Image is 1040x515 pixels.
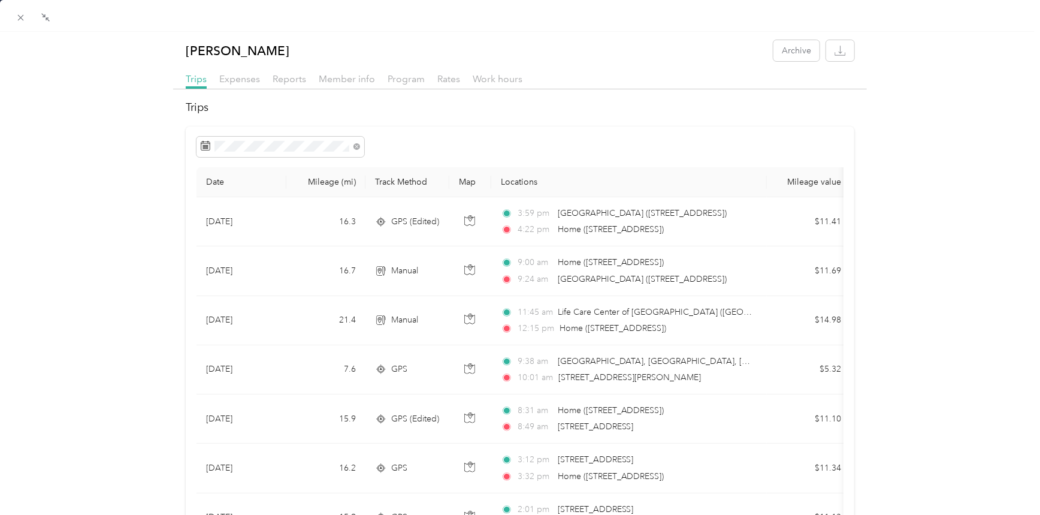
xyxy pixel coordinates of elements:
[186,40,289,61] p: [PERSON_NAME]
[388,73,425,85] span: Program
[518,470,552,483] span: 3:32 pm
[767,394,851,444] td: $11.10
[449,167,491,197] th: Map
[558,372,701,383] span: [STREET_ADDRESS][PERSON_NAME]
[286,246,365,296] td: 16.7
[196,444,286,493] td: [DATE]
[186,73,207,85] span: Trips
[196,197,286,246] td: [DATE]
[767,345,851,394] td: $5.32
[391,314,418,327] span: Manual
[558,224,664,234] span: Home ([STREET_ADDRESS])
[558,274,727,284] span: [GEOGRAPHIC_DATA] ([STREET_ADDRESS])
[286,345,365,394] td: 7.6
[767,167,851,197] th: Mileage value
[558,208,727,218] span: [GEOGRAPHIC_DATA] ([STREET_ADDRESS])
[767,296,851,345] td: $14.98
[518,306,552,319] span: 11:45 am
[973,448,1040,515] iframe: Everlance-gr Chat Button Frame
[319,73,375,85] span: Member info
[196,394,286,444] td: [DATE]
[437,73,460,85] span: Rates
[286,197,365,246] td: 16.3
[196,167,286,197] th: Date
[196,345,286,394] td: [DATE]
[186,100,854,116] h2: Trips
[558,257,664,267] span: Home ([STREET_ADDRESS])
[558,504,634,514] span: [STREET_ADDRESS]
[767,246,851,296] td: $11.69
[518,453,552,466] span: 3:12 pm
[518,404,552,417] span: 8:31 am
[196,296,286,345] td: [DATE]
[219,73,260,85] span: Expenses
[286,296,365,345] td: 21.4
[558,421,634,432] span: [STREET_ADDRESS]
[518,420,552,433] span: 8:49 am
[558,356,826,366] span: [GEOGRAPHIC_DATA], [GEOGRAPHIC_DATA], [GEOGRAPHIC_DATA]
[518,256,552,269] span: 9:00 am
[491,167,767,197] th: Locations
[773,40,820,61] button: Archive
[286,444,365,493] td: 16.2
[196,246,286,296] td: [DATE]
[518,273,552,286] span: 9:24 am
[767,197,851,246] td: $11.41
[286,167,365,197] th: Mileage (mi)
[286,394,365,444] td: 15.9
[767,444,851,493] td: $11.34
[518,322,555,335] span: 12:15 pm
[518,223,552,236] span: 4:22 pm
[391,363,407,376] span: GPS
[391,412,439,426] span: GPS (Edited)
[558,307,959,317] span: Life Care Center of [GEOGRAPHIC_DATA] ([GEOGRAPHIC_DATA], [STREET_ADDRESS][PERSON_NAME])
[391,264,418,278] span: Manual
[391,215,439,228] span: GPS (Edited)
[558,405,664,415] span: Home ([STREET_ADDRESS])
[473,73,522,85] span: Work hours
[273,73,306,85] span: Reports
[560,323,666,333] span: Home ([STREET_ADDRESS])
[518,355,552,368] span: 9:38 am
[391,462,407,475] span: GPS
[518,207,552,220] span: 3:59 pm
[558,471,664,481] span: Home ([STREET_ADDRESS])
[518,371,554,384] span: 10:01 am
[365,167,449,197] th: Track Method
[558,454,634,465] span: [STREET_ADDRESS]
